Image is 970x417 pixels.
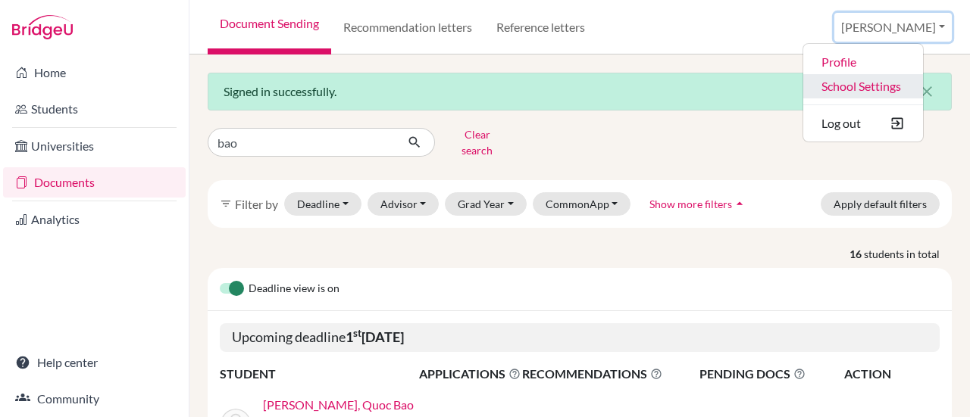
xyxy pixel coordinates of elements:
button: Clear search [435,123,519,162]
b: 1 [DATE] [346,328,404,345]
ul: [PERSON_NAME] [803,43,924,142]
a: [PERSON_NAME], Quoc Bao [263,396,414,414]
i: filter_list [220,198,232,210]
a: Home [3,58,186,88]
span: Filter by [235,197,278,211]
a: Community [3,384,186,414]
a: Documents [3,167,186,198]
button: Show more filtersarrow_drop_up [637,192,760,216]
span: students in total [864,246,952,262]
span: PENDING DOCS [699,365,843,383]
sup: st [353,327,361,339]
h5: Upcoming deadline [220,323,940,352]
button: Log out [803,111,923,135]
strong: 16 [850,246,864,262]
span: APPLICATIONS [419,365,521,383]
span: Deadline view is on [249,280,339,298]
button: CommonApp [533,192,631,216]
input: Find student by name... [208,128,396,157]
th: ACTION [843,364,940,384]
span: Show more filters [649,198,732,210]
i: arrow_drop_up [732,196,747,211]
button: [PERSON_NAME] [834,13,952,42]
button: Apply default filters [821,192,940,216]
button: Advisor [368,192,440,216]
span: RECOMMENDATIONS [522,365,662,383]
button: Deadline [284,192,361,216]
a: Students [3,94,186,124]
button: Grad Year [445,192,527,216]
img: Bridge-U [12,15,73,39]
button: Close [903,73,951,110]
a: Profile [803,50,923,74]
a: School Settings [803,74,923,98]
div: Signed in successfully. [208,73,952,110]
i: close [918,82,936,101]
th: STUDENT [220,364,418,384]
a: Universities [3,131,186,161]
a: Help center [3,347,186,378]
a: Analytics [3,204,186,235]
